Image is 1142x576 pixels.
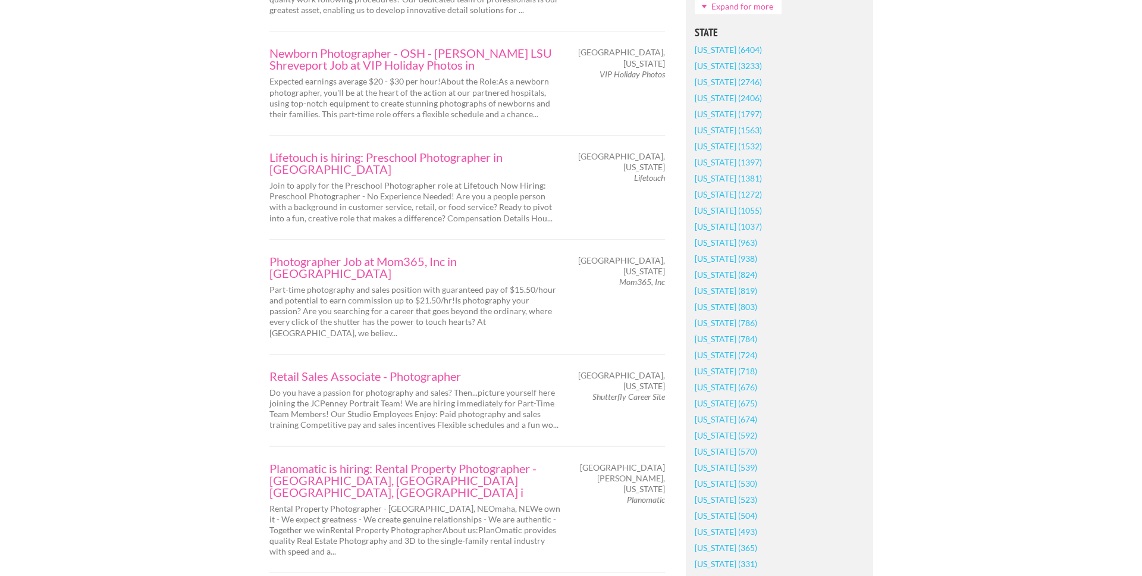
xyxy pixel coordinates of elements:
a: [US_STATE] (365) [695,540,757,556]
a: Retail Sales Associate - Photographer [269,370,561,382]
a: [US_STATE] (1563) [695,122,762,138]
span: [GEOGRAPHIC_DATA], [US_STATE] [578,151,665,173]
a: [US_STATE] (2746) [695,74,762,90]
a: [US_STATE] (963) [695,234,757,251]
p: Do you have a passion for photography and sales? Then...picture yourself here joining the JCPenne... [269,387,561,431]
em: VIP Holiday Photos [600,69,665,79]
a: [US_STATE] (718) [695,363,757,379]
a: [US_STATE] (6404) [695,42,762,58]
a: [US_STATE] (675) [695,395,757,411]
em: Shutterfly Career Site [592,392,665,402]
em: Lifetouch [634,173,665,183]
a: [US_STATE] (1532) [695,138,762,154]
a: Lifetouch is hiring: Preschool Photographer in [GEOGRAPHIC_DATA] [269,151,561,175]
span: [GEOGRAPHIC_DATA][PERSON_NAME], [US_STATE] [580,462,665,495]
a: Planomatic is hiring: Rental Property Photographer - [GEOGRAPHIC_DATA], [GEOGRAPHIC_DATA] [GEOGRA... [269,462,561,498]
a: [US_STATE] (676) [695,379,757,395]
a: [US_STATE] (1055) [695,202,762,218]
p: Join to apply for the Preschool Photographer role at Lifetouch Now Hiring: Preschool Photographer... [269,180,561,224]
a: [US_STATE] (786) [695,315,757,331]
a: [US_STATE] (824) [695,267,757,283]
a: [US_STATE] (539) [695,459,757,475]
a: [US_STATE] (1397) [695,154,762,170]
a: [US_STATE] (523) [695,492,757,508]
a: [US_STATE] (1037) [695,218,762,234]
span: [GEOGRAPHIC_DATA], [US_STATE] [578,255,665,277]
p: Part-time photography and sales position with guaranteed pay of $15.50/hour and potential to earn... [269,284,561,339]
a: Photographer Job at Mom365, Inc in [GEOGRAPHIC_DATA] [269,255,561,279]
a: [US_STATE] (530) [695,475,757,492]
a: [US_STATE] (819) [695,283,757,299]
a: [US_STATE] (504) [695,508,757,524]
a: [US_STATE] (674) [695,411,757,427]
a: [US_STATE] (1797) [695,106,762,122]
a: [US_STATE] (784) [695,331,757,347]
em: Mom365, Inc [619,277,665,287]
span: [GEOGRAPHIC_DATA], [US_STATE] [578,47,665,68]
a: [US_STATE] (493) [695,524,757,540]
p: Rental Property Photographer - [GEOGRAPHIC_DATA], NEOmaha, NEWe own it - We expect greatness - We... [269,503,561,558]
a: [US_STATE] (2406) [695,90,762,106]
a: [US_STATE] (1381) [695,170,762,186]
a: [US_STATE] (724) [695,347,757,363]
a: [US_STATE] (570) [695,443,757,459]
a: [US_STATE] (1272) [695,186,762,202]
span: [GEOGRAPHIC_DATA], [US_STATE] [578,370,665,392]
h5: State [695,27,864,38]
a: [US_STATE] (331) [695,556,757,572]
a: Newborn Photographer - OSH - [PERSON_NAME] LSU Shreveport Job at VIP Holiday Photos in [269,47,561,71]
a: [US_STATE] (803) [695,299,757,315]
a: [US_STATE] (592) [695,427,757,443]
p: Expected earnings average $20 - $30 per hour!About the Role:As a newborn photographer, you'll be ... [269,76,561,120]
em: Planomatic [627,494,665,505]
a: [US_STATE] (3233) [695,58,762,74]
a: [US_STATE] (938) [695,251,757,267]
